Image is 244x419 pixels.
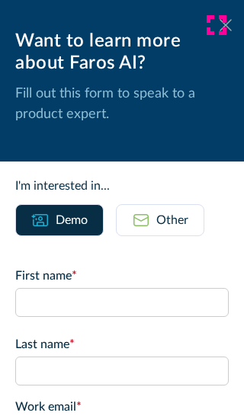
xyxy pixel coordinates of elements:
label: Last name [15,335,229,353]
div: Want to learn more about Faros AI? [15,30,229,75]
div: Other [156,211,188,229]
div: Demo [56,211,88,229]
label: First name [15,267,229,285]
div: I'm interested in... [15,177,229,195]
label: Work email [15,398,229,416]
p: Fill out this form to speak to a product expert. [15,84,229,125]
